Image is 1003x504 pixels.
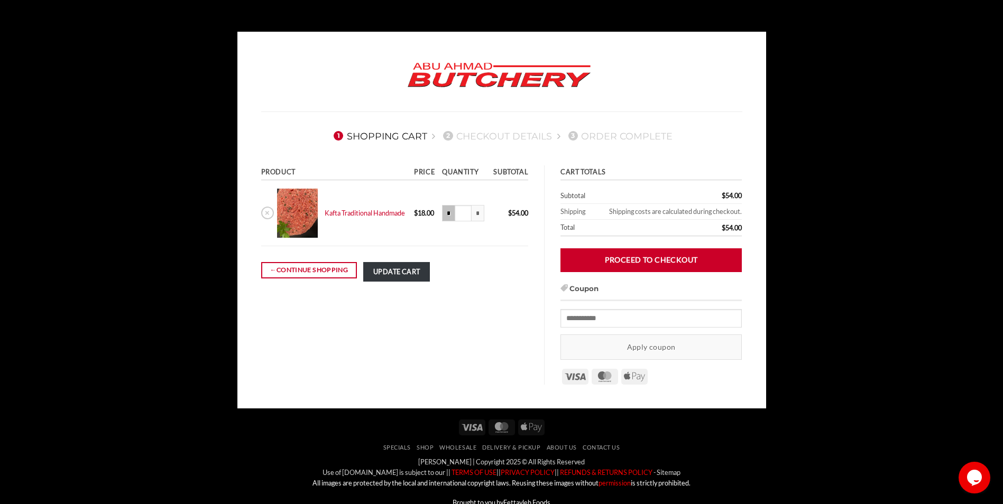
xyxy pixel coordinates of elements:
[560,367,649,385] div: Payment icons
[959,462,992,493] iframe: chat widget
[722,223,742,232] bdi: 54.00
[508,209,528,217] bdi: 54.00
[270,265,277,275] span: ←
[450,468,496,477] a: TERMS OF USE
[654,468,656,477] a: -
[417,444,434,451] a: SHOP
[560,334,742,359] button: Apply coupon
[560,165,742,181] th: Cart totals
[261,122,742,150] nav: Checkout steps
[261,165,411,181] th: Product
[440,130,552,142] a: 2Checkout details
[501,468,555,477] a: PRIVACY POLICY
[560,204,592,220] th: Shipping
[383,444,411,451] a: Specials
[330,130,427,142] a: 1Shopping Cart
[277,189,318,238] img: Cart
[599,479,631,487] a: permission
[560,248,742,272] a: Proceed to checkout
[560,468,652,477] font: REFUNDS & RETURNS POLICY
[560,283,742,301] h3: Coupon
[443,131,453,141] span: 2
[722,191,742,200] bdi: 54.00
[261,207,274,219] a: Remove Kafta Traditional Handmade from cart
[261,262,357,278] a: Continue shopping
[439,165,489,181] th: Quantity
[592,204,742,220] td: Shipping costs are calculated during checkout.
[547,444,577,451] a: About Us
[657,468,680,477] a: Sitemap
[399,55,600,96] img: Abu Ahmad Butchery
[334,131,343,141] span: 1
[583,444,620,451] a: Contact Us
[457,418,546,435] div: Payment icons
[414,209,434,217] bdi: 18.00
[508,209,512,217] span: $
[325,209,405,217] a: Kafta Traditional Handmade
[414,209,418,217] span: $
[560,220,659,237] th: Total
[560,188,659,204] th: Subtotal
[722,223,725,232] span: $
[722,191,725,200] span: $
[559,468,652,477] a: REFUNDS & RETURNS POLICY
[452,468,496,477] font: TERMS OF USE
[489,165,528,181] th: Subtotal
[411,165,439,181] th: Price
[245,478,758,488] p: All images are protected by the local and international copyright laws. Reusing these images with...
[482,444,540,451] a: Delivery & Pickup
[363,262,430,282] button: Update cart
[439,444,476,451] a: Wholesale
